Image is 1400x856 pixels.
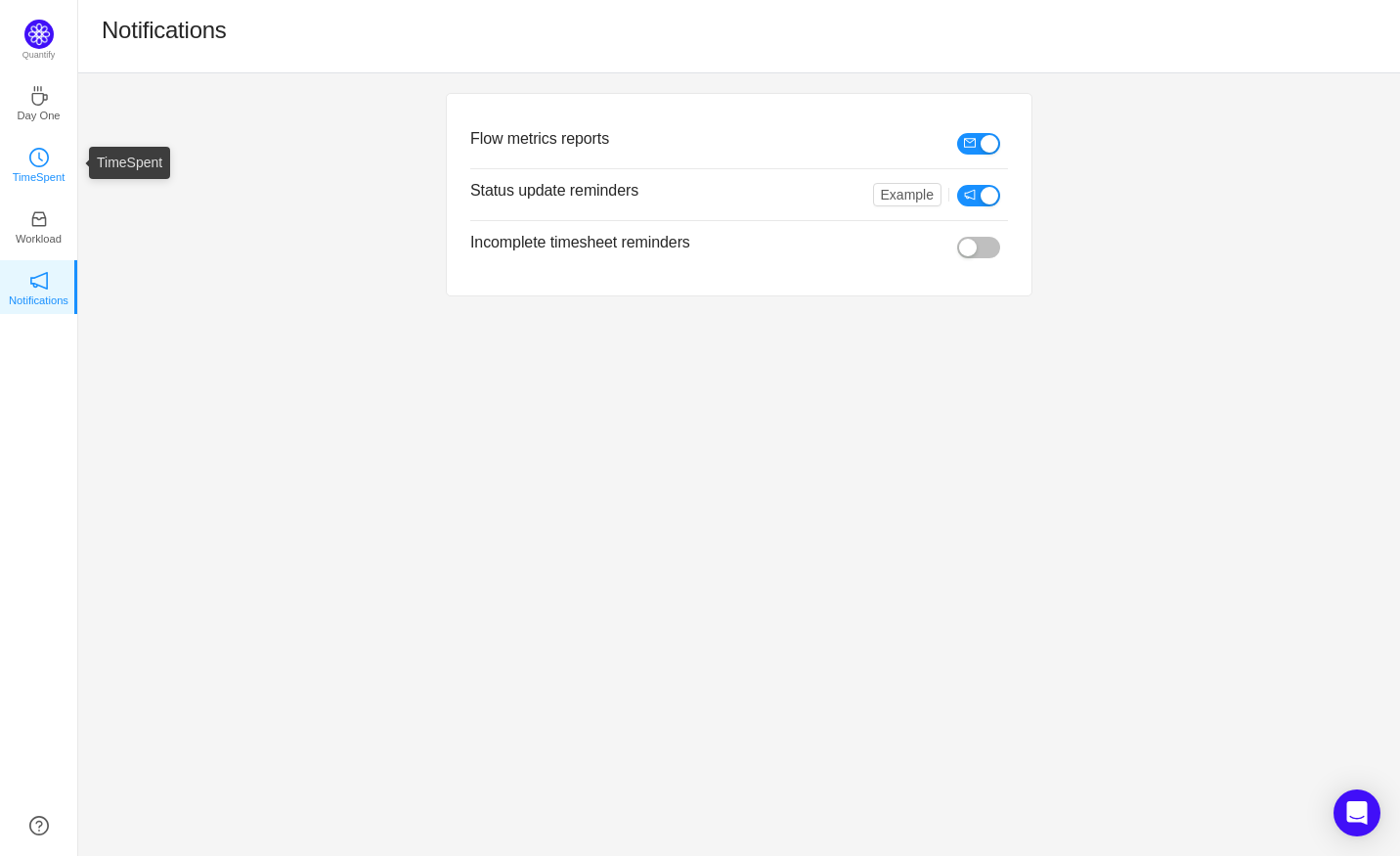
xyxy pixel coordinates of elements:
a: icon: notificationNotifications [29,277,49,296]
i: icon: notification [29,271,49,291]
a: icon: coffeeDay One [29,92,49,112]
h3: Status update reminders [470,181,826,201]
a: icon: inboxWorkload [29,215,49,235]
i: icon: clock-circle [29,148,49,167]
a: icon: clock-circleTimeSpent [29,154,49,173]
img: Quantify [24,20,54,49]
p: Day One [17,107,60,124]
p: Quantify [22,49,56,63]
h1: Notifications [102,16,227,45]
div: Open Intercom Messenger [1334,789,1380,836]
a: icon: question-circle [29,816,49,835]
h3: Flow metrics reports [470,129,910,149]
p: TimeSpent [13,168,66,186]
i: icon: notification [964,189,976,201]
h3: Incomplete timesheet reminders [470,233,910,252]
p: Notifications [9,292,68,309]
i: icon: mail [964,137,976,149]
p: Workload [16,230,62,248]
i: icon: inbox [29,209,49,229]
button: Example [873,183,941,206]
i: icon: coffee [29,86,49,106]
